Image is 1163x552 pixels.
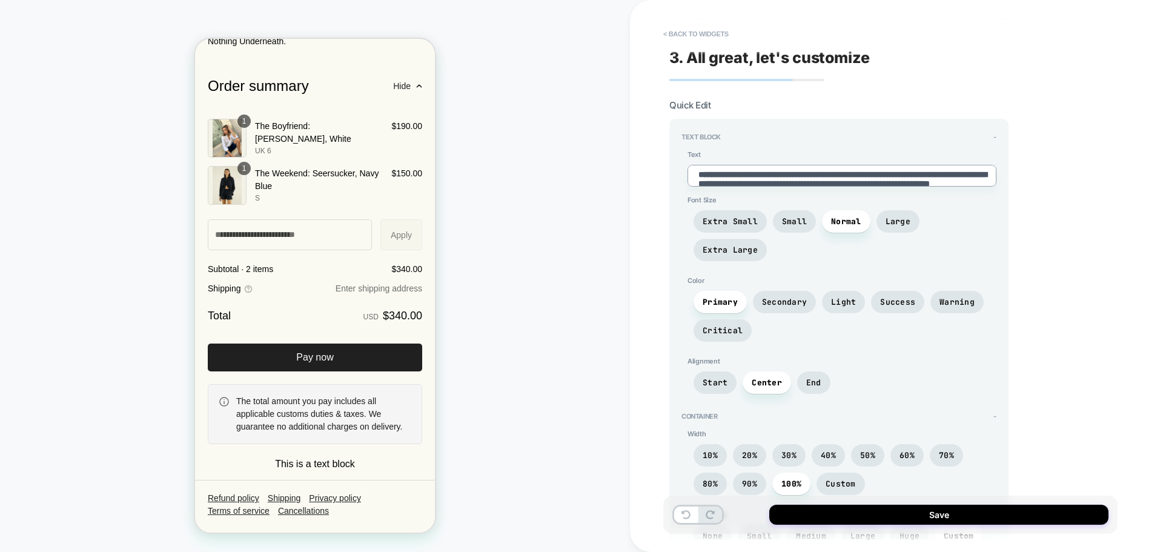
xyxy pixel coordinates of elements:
span: Extra Large [703,245,758,255]
span: Alignment [688,357,996,365]
span: Shipping [13,244,46,256]
span: $190.00 [196,81,227,94]
button: Refund policy [13,454,64,464]
span: 80% [703,479,718,489]
span: This is a text block [80,420,160,430]
span: $150.00 [196,128,227,141]
span: Subtotal · 2 items [13,225,78,235]
span: 20% [742,450,757,461]
span: 30% [781,450,797,461]
span: Center [752,377,782,388]
span: Secondary [762,297,807,307]
img: The Boyfriend: Linen, White [13,80,51,119]
button: Shipping [73,454,106,464]
span: End [806,377,821,388]
span: - [993,412,996,421]
span: Enter shipping address [141,245,227,254]
span: Quick Edit [669,99,711,111]
span: USD [168,274,184,282]
span: Container [681,412,718,421]
p: The Boyfriend: [PERSON_NAME], White [60,81,188,107]
button: Order summaryHide [13,38,227,69]
span: 90% [742,479,757,489]
strong: Total [13,271,36,283]
section: Shopping cart [13,76,227,168]
p: UK 6 [60,107,188,118]
span: 40% [821,450,836,461]
span: $340.00 [196,225,227,235]
span: Start [703,377,727,388]
p: S [60,154,188,165]
span: Hide [198,42,216,52]
span: 1 [47,124,51,135]
span: 100% [781,479,801,489]
span: Text [688,150,996,159]
span: Primary [703,297,738,307]
span: Large [886,216,910,227]
button: Cancellations [83,467,134,477]
h2: Order summary [13,38,114,56]
strong: $340.00 [188,269,227,285]
span: 60% [900,450,915,461]
span: Light [831,297,856,307]
span: Extra Small [703,216,758,227]
span: 10% [703,450,718,461]
button: Pay now [13,305,227,333]
span: - [993,133,996,141]
img: The Weekend: Seersucker, Navy Blue [13,127,51,166]
button: < Back to widgets [657,24,735,44]
span: Small [782,216,807,227]
span: 1 [47,77,51,88]
span: Normal [831,216,861,227]
button: Privacy policy [114,454,166,464]
span: Width [688,430,996,438]
span: 70% [939,450,954,461]
span: Custom [826,479,856,489]
span: 50% [860,450,875,461]
span: Warning [939,297,975,307]
div: The total amount you pay includes all applicable customs duties & taxes. We guarantee no addition... [41,356,216,394]
span: Text Block [681,133,721,141]
span: Color [688,276,996,285]
span: Font Size [688,196,996,204]
span: Critical [703,325,743,336]
span: Success [880,297,915,307]
button: Terms of service [13,467,75,477]
span: 3. All great, let's customize [669,48,870,67]
p: The Weekend: Seersucker, Navy Blue [60,128,188,154]
button: Save [769,505,1108,525]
